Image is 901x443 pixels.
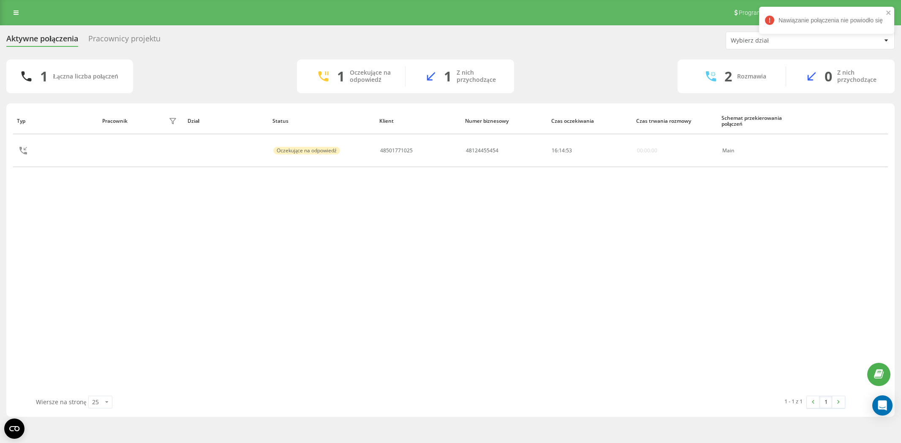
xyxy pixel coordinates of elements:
div: Czas oczekiwania [551,118,629,124]
div: Open Intercom Messenger [872,395,893,416]
div: Klient [379,118,457,124]
div: 2 [724,68,732,84]
div: Oczekujące na odpowiedź [273,147,340,154]
div: Łączna liczba połączeń [53,73,118,80]
div: Czas trwania rozmowy [636,118,713,124]
div: Numer biznesowy [465,118,543,124]
a: 1 [819,396,832,408]
button: Open CMP widget [4,419,24,439]
div: Aktywne połączenia [6,34,78,47]
div: 0 [825,68,832,84]
div: Wybierz dział [731,37,832,44]
div: Z nich przychodzące [457,69,501,84]
span: Program poleceń [739,9,784,16]
div: Dział [188,118,265,124]
div: Z nich przychodzące [837,69,882,84]
div: 1 - 1 z 1 [784,397,803,405]
div: Status [272,118,371,124]
div: Pracownik [102,118,128,124]
div: Schemat przekierowania połączeń [721,115,799,127]
span: 53 [566,147,572,154]
div: Nawiązanie połączenia nie powiodło się [759,7,894,34]
div: : : [552,148,572,154]
div: 48501771025 [380,148,413,154]
div: 1 [444,68,452,84]
div: 00:00:00 [637,148,657,154]
div: Rozmawia [737,73,766,80]
span: 16 [552,147,558,154]
div: 25 [92,398,99,406]
div: 1 [337,68,345,84]
div: Main [722,148,798,154]
span: 14 [559,147,565,154]
div: Pracownicy projektu [88,34,161,47]
span: Wiersze na stronę [36,398,86,406]
div: Typ [17,118,94,124]
div: Oczekujące na odpowiedź [350,69,392,84]
div: 1 [40,68,48,84]
div: 48124455454 [466,148,498,154]
button: close [886,9,892,17]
